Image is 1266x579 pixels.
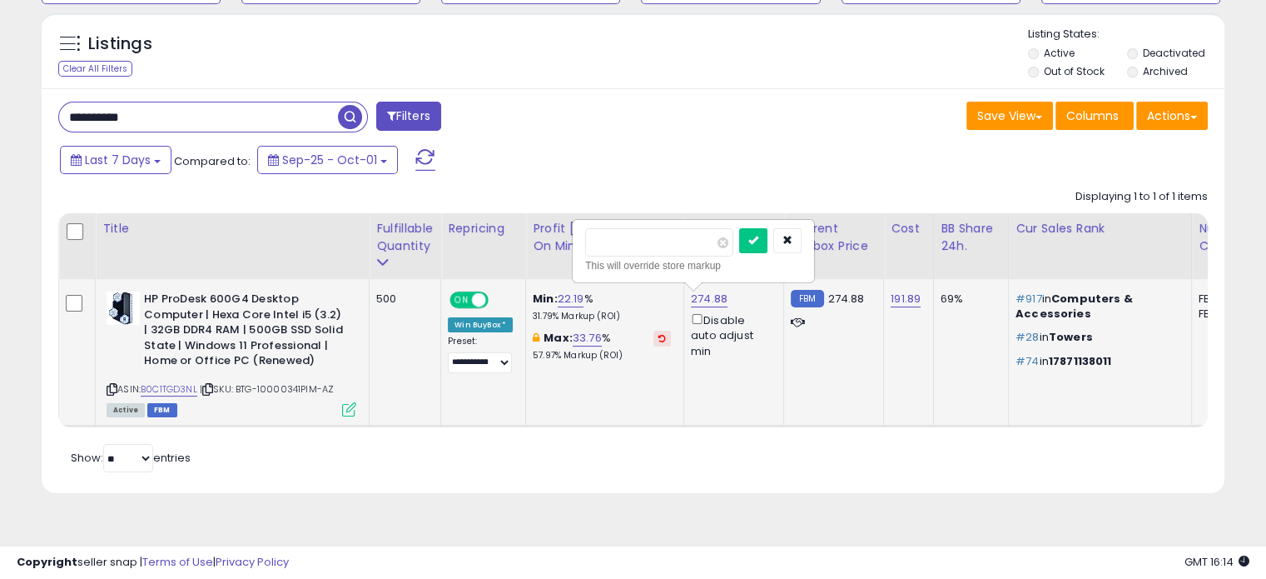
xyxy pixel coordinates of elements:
[533,331,671,362] div: %
[71,450,191,466] span: Show: entries
[448,317,513,332] div: Win BuyBox *
[85,152,151,168] span: Last 7 Days
[1184,554,1249,570] span: 2025-10-13 16:14 GMT
[1028,27,1224,42] p: Listing States:
[1199,292,1254,307] div: FBA: 1
[1049,329,1093,345] span: Towers
[1015,291,1042,307] span: #917
[1015,329,1039,345] span: #28
[451,293,472,307] span: ON
[174,153,251,169] span: Compared to:
[376,220,434,255] div: Fulfillable Quantity
[544,330,573,346] b: Max:
[1015,353,1039,369] span: #74
[144,292,346,373] b: HP ProDesk 600G4 Desktop Computer | Hexa Core Intel i5 (3.2) | 32GB DDR4 RAM | 500GB SSD Solid St...
[691,291,727,307] a: 274.88
[107,292,356,415] div: ASIN:
[941,220,1001,255] div: BB Share 24h.
[891,291,921,307] a: 191.89
[828,291,865,307] span: 274.88
[1015,220,1184,237] div: Cur Sales Rank
[533,220,677,255] div: Profit [PERSON_NAME] on Min/Max
[1136,102,1208,130] button: Actions
[216,554,289,570] a: Privacy Policy
[1066,107,1119,124] span: Columns
[533,350,671,362] p: 57.97% Markup (ROI)
[1015,291,1133,322] span: Computers & Accessories
[941,292,995,307] div: 69%
[1142,64,1187,78] label: Archived
[533,311,671,322] p: 31.79% Markup (ROI)
[88,32,152,56] h5: Listings
[200,382,334,396] span: | SKU: BTG-10000341PIM-AZ
[1044,46,1075,60] label: Active
[107,403,145,417] span: All listings currently available for purchase on Amazon
[791,220,876,255] div: Current Buybox Price
[558,291,584,307] a: 22.19
[17,554,77,570] strong: Copyright
[257,146,398,174] button: Sep-25 - Oct-01
[141,382,197,397] a: B0C1TGD3NL
[1199,220,1259,255] div: Num of Comp.
[573,330,602,347] a: 33.76
[107,292,140,325] img: 51Qe9HBnDIL._SL40_.jpg
[691,311,771,359] div: Disable auto adjust min
[526,213,684,279] th: The percentage added to the cost of goods (COGS) that forms the calculator for Min & Max prices.
[282,152,377,168] span: Sep-25 - Oct-01
[1015,354,1179,369] p: in
[376,292,428,307] div: 500
[966,102,1053,130] button: Save View
[17,555,289,571] div: seller snap | |
[1055,102,1134,130] button: Columns
[448,336,513,373] div: Preset:
[60,146,171,174] button: Last 7 Days
[448,220,519,237] div: Repricing
[376,102,441,131] button: Filters
[585,257,802,274] div: This will override store markup
[533,291,558,307] b: Min:
[1044,64,1105,78] label: Out of Stock
[102,220,362,237] div: Title
[1015,330,1179,345] p: in
[1049,353,1112,369] span: 17871138011
[486,293,513,307] span: OFF
[147,403,177,417] span: FBM
[791,290,823,307] small: FBM
[58,61,132,77] div: Clear All Filters
[1142,46,1204,60] label: Deactivated
[891,220,926,237] div: Cost
[1075,189,1208,205] div: Displaying 1 to 1 of 1 items
[1015,292,1179,322] p: in
[1199,307,1254,322] div: FBM: 2
[533,292,671,322] div: %
[142,554,213,570] a: Terms of Use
